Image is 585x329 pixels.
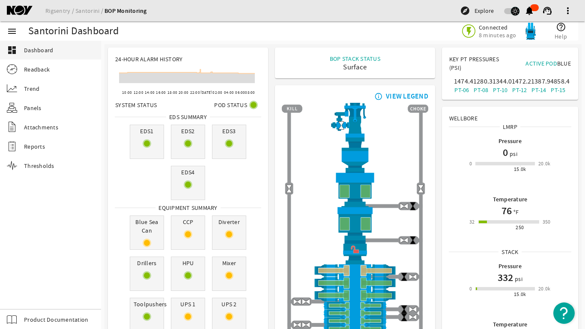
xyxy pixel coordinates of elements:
[130,298,164,310] span: Toolpushers
[556,22,566,32] mat-icon: help_outline
[130,125,164,137] span: EDS1
[409,272,418,281] img: ValveOpen.png
[115,101,157,109] span: System Status
[516,223,524,232] div: 250
[171,257,205,269] span: HPU
[442,107,578,123] div: Wellbore
[492,86,508,94] div: PT-10
[337,121,346,130] img: Valve2Open.png
[282,317,428,325] img: PipeRamOpen.png
[24,162,54,170] span: Thresholds
[24,104,42,112] span: Panels
[24,46,53,54] span: Dashboard
[493,195,528,203] b: Temperature
[538,159,551,168] div: 20.0k
[245,90,255,95] text: 08:00
[212,90,222,95] text: 02:00
[479,31,516,39] span: 8 minutes ago
[130,216,164,236] span: Blue Sea Can
[454,77,470,86] div: 1474.4
[469,218,475,226] div: 32
[550,77,566,86] div: 4858.4
[282,309,428,317] img: PipeRamOpen.png
[542,6,552,16] mat-icon: support_agent
[282,138,428,172] img: FlexJoint.png
[285,184,294,193] img: Valve2Open.png
[145,90,155,95] text: 14:00
[200,90,212,95] text: [DATE]
[475,6,494,15] span: Explore
[409,313,418,322] img: ValveOpen.png
[512,208,519,216] span: °F
[155,203,220,212] span: Equipment Summary
[508,150,517,158] span: psi
[171,298,205,310] span: UPS 1
[330,63,380,72] div: Surface
[514,290,526,299] div: 15.0k
[24,84,39,93] span: Trend
[115,55,182,63] span: 24-Hour Alarm History
[171,216,205,228] span: CCP
[479,24,516,31] span: Connected
[400,202,409,211] img: ValveOpen.png
[28,27,119,36] div: Santorini Dashboard
[514,165,526,173] div: 15.0k
[282,289,428,302] img: ShearRamOpen.png
[531,86,547,94] div: PT-14
[212,298,246,310] span: UPS 2
[166,113,210,121] span: EDS SUMMARY
[555,32,567,41] span: Help
[330,54,380,63] div: BOP STACK STATUS
[460,6,470,16] mat-icon: explore
[179,90,188,95] text: 20:00
[212,216,246,228] span: Diverter
[282,172,428,206] img: UpperAnnularOpen.png
[498,248,521,256] span: Stack
[386,92,428,101] div: VIEW LEGEND
[500,123,520,131] span: LMRP
[282,264,428,277] img: ShearRamOpenBlock.png
[190,90,200,95] text: 22:00
[282,103,428,138] img: RiserAdapter.png
[167,90,177,95] text: 18:00
[501,204,512,218] h1: 76
[498,137,522,145] b: Pressure
[409,236,418,245] img: ValveClose.png
[24,142,45,151] span: Reports
[7,45,17,55] mat-icon: dashboard
[282,240,428,264] img: RiserConnectorUnlock.png
[538,284,551,293] div: 20.0k
[282,302,428,309] img: PipeRamOpen.png
[473,77,489,86] div: 1280.3
[134,90,143,95] text: 12:00
[282,277,428,289] img: ShearRamOpen.png
[373,93,383,100] mat-icon: info_outline
[301,297,310,306] img: ValveOpen.png
[24,123,58,132] span: Attachments
[400,236,409,245] img: ValveOpen.png
[400,305,409,314] img: ValveClose.png
[543,218,551,226] div: 350
[503,146,508,159] h1: 0
[553,302,575,324] button: Open Resource Center
[104,7,147,15] a: BOP Monitoring
[75,7,104,15] a: Santorini
[24,65,50,74] span: Readback
[7,26,17,36] mat-icon: menu
[212,257,246,269] span: Mixer
[409,202,418,211] img: ValveClose.png
[550,86,566,94] div: PT-15
[524,6,534,16] mat-icon: notifications
[557,60,571,67] span: Blue
[469,159,472,168] div: 0
[469,284,472,293] div: 0
[224,90,234,95] text: 04:00
[130,257,164,269] span: Drillers
[558,0,578,21] button: more_vert
[156,90,166,95] text: 16:00
[492,77,508,86] div: 1344.0
[409,305,418,314] img: ValveOpen.png
[512,86,528,94] div: PT-12
[235,90,245,95] text: 06:00
[457,4,497,18] button: Explore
